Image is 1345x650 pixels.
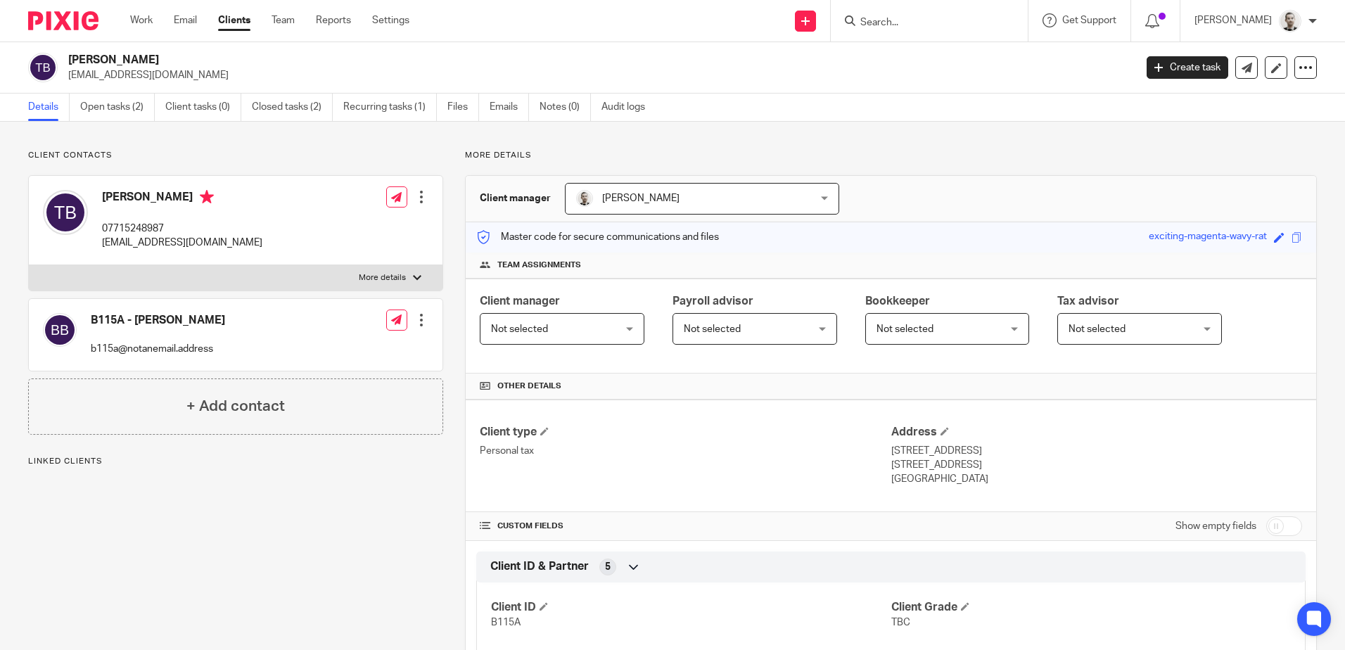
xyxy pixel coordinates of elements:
[540,94,591,121] a: Notes (0)
[174,13,197,27] a: Email
[316,13,351,27] a: Reports
[68,68,1126,82] p: [EMAIL_ADDRESS][DOMAIN_NAME]
[1062,15,1116,25] span: Get Support
[480,444,891,458] p: Personal tax
[28,150,443,161] p: Client contacts
[490,559,589,574] span: Client ID & Partner
[490,94,529,121] a: Emails
[1194,13,1272,27] p: [PERSON_NAME]
[102,190,262,208] h4: [PERSON_NAME]
[1147,56,1228,79] a: Create task
[672,295,753,307] span: Payroll advisor
[859,17,986,30] input: Search
[102,222,262,236] p: 07715248987
[601,94,656,121] a: Audit logs
[605,560,611,574] span: 5
[102,236,262,250] p: [EMAIL_ADDRESS][DOMAIN_NAME]
[480,191,551,205] h3: Client manager
[491,600,891,615] h4: Client ID
[465,150,1317,161] p: More details
[200,190,214,204] i: Primary
[497,381,561,392] span: Other details
[186,395,285,417] h4: + Add contact
[252,94,333,121] a: Closed tasks (2)
[480,425,891,440] h4: Client type
[891,444,1302,458] p: [STREET_ADDRESS]
[497,260,581,271] span: Team assignments
[1279,10,1301,32] img: PS.png
[165,94,241,121] a: Client tasks (0)
[891,618,910,627] span: TBC
[1069,324,1126,334] span: Not selected
[28,11,98,30] img: Pixie
[91,313,225,328] h4: B115A - [PERSON_NAME]
[1175,519,1256,533] label: Show empty fields
[218,13,250,27] a: Clients
[372,13,409,27] a: Settings
[43,190,88,235] img: svg%3E
[1057,295,1119,307] span: Tax advisor
[576,190,593,207] img: PS.png
[865,295,930,307] span: Bookkeeper
[891,600,1291,615] h4: Client Grade
[130,13,153,27] a: Work
[891,472,1302,486] p: [GEOGRAPHIC_DATA]
[491,324,548,334] span: Not selected
[476,230,719,244] p: Master code for secure communications and files
[447,94,479,121] a: Files
[602,193,680,203] span: [PERSON_NAME]
[684,324,741,334] span: Not selected
[28,53,58,82] img: svg%3E
[343,94,437,121] a: Recurring tasks (1)
[43,313,77,347] img: svg%3E
[28,94,70,121] a: Details
[28,456,443,467] p: Linked clients
[491,618,521,627] span: B115A
[891,425,1302,440] h4: Address
[877,324,933,334] span: Not selected
[80,94,155,121] a: Open tasks (2)
[68,53,914,68] h2: [PERSON_NAME]
[359,272,406,283] p: More details
[480,521,891,532] h4: CUSTOM FIELDS
[272,13,295,27] a: Team
[480,295,560,307] span: Client manager
[91,342,225,356] p: b115a@notanemail.address
[1149,229,1267,246] div: exciting-magenta-wavy-rat
[891,458,1302,472] p: [STREET_ADDRESS]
